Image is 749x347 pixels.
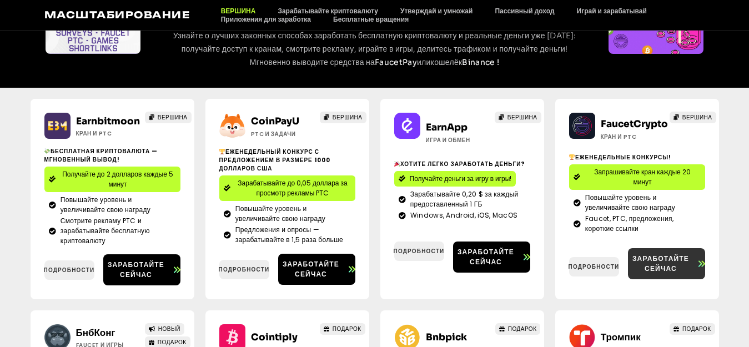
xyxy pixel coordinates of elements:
font: Утверждай и умножай [400,7,472,15]
a: FaucetPay [375,57,417,67]
img: 💸 [44,148,50,154]
a: ВЕРШИНА [670,112,716,123]
img: 🏆 [569,154,575,160]
a: Заработайте сейчас [103,254,180,285]
font: Зарабатывайте 0,20 $ за каждый предоставленный 1 ГБ [410,189,519,209]
font: Бесплатная криптовалюта — мгновенный вывод! [44,147,158,164]
font: Windows, Android, iOS, MacOS [410,210,517,220]
a: Запрашивайте кран каждые 20 минут [569,164,705,190]
font: Запрашивайте кран каждые 20 минут [594,167,691,187]
a: НОВЫЙ [145,323,184,335]
font: ВЕРШИНА [158,113,188,122]
font: Бесплатные вращения [333,15,409,23]
font: EarnApp [426,122,468,133]
a: ВЕРШИНА [495,112,541,123]
font: Повышайте уровень и увеличивайте свою награду [585,193,675,212]
a: FaucetCrypto [601,118,668,130]
nav: Меню [210,7,705,23]
a: Приложения для заработка [210,15,322,23]
a: Получайте до 2 долларов каждые 5 минут [44,167,180,192]
font: Зарабатывайте до 0,05 доллара за просмотр рекламы PTC [238,178,347,198]
a: ВЕРШИНА [210,7,267,15]
font: Еженедельные конкурсы! [575,153,671,162]
font: Хотите легко заработать деньги? [400,160,526,168]
font: Зарабатывайте криптовалюту [278,7,378,15]
font: Заработайте сейчас [108,260,164,279]
font: ПОДАРОК [682,325,711,333]
font: ПОДАРОК [333,325,361,333]
a: Подробности [569,257,619,276]
font: Пассивный доход [495,7,554,15]
a: ПОДАРОК [670,323,715,335]
font: Заработайте сейчас [632,254,689,273]
a: Earnbitmoon [76,115,140,127]
font: ВЕРШИНА [507,113,537,122]
font: Еженедельный конкурс с предложением в размере 1000 долларов США [219,148,330,173]
font: ptc и задачи [251,130,296,138]
a: Подробности [219,260,269,279]
a: БнбКонг [76,327,115,339]
font: Заработайте сейчас [458,247,514,266]
font: Повышайте уровень и увеличивайте свою награду [235,204,325,223]
font: ПОДАРОК [158,338,187,346]
a: Пассивный доход [484,7,565,15]
a: Масштабирование [44,9,191,21]
font: Смотрите рекламу PTC и зарабатывайте бесплатную криптовалюту [61,216,150,245]
a: Подробности [394,242,444,261]
font: Играй и зарабатывай [577,7,647,15]
a: Подробности [44,260,94,280]
a: Заработайте сейчас [628,248,705,279]
font: ВЕРШИНА [682,113,712,122]
a: Зарабатывайте до 0,05 доллара за просмотр рекламы PTC [219,175,355,201]
font: ВЕРШИНА [221,7,256,15]
a: Cointiply [251,331,298,343]
font: Заработайте сейчас [283,259,339,279]
font: НОВЫЙ [158,325,180,333]
font: Кран и PTC [601,133,637,141]
font: Игра и обмен [426,136,470,144]
font: Повышайте уровень и увеличивайте свою награду [61,195,150,214]
font: Подробности [569,263,620,271]
font: Получайте до 2 долларов каждые 5 минут [62,169,173,189]
font: Подробности [44,266,95,274]
a: Bnbpick [426,331,467,343]
font: кошелёк [431,57,463,67]
font: Узнайте о лучших законных способах заработать бесплатную криптовалюту и реальные деньги уже [DATE... [173,31,576,67]
a: Бесплатные вращения [322,15,420,23]
img: 🎉 [394,161,400,167]
font: Приложения для заработка [221,15,311,23]
font: Подробности [219,265,270,274]
font: Предложения и опросы — зарабатывайте в 1,5 раза больше [235,225,343,244]
a: Тромпик [601,331,641,343]
a: Получайте деньги за игру в игры! [394,171,516,187]
a: Утверждай и умножай [389,7,484,15]
font: или [417,57,431,67]
a: ВЕРШИНА [320,112,366,123]
a: ПОДАРОК [320,323,365,335]
a: Заработайте сейчас [278,254,355,285]
img: 🏆 [219,149,225,154]
a: ВЕРШИНА [145,112,191,123]
font: Получайте деньги за игру в игры! [410,174,512,183]
font: Faucet, PTC, предложения, короткие ссылки [585,214,673,233]
a: Заработайте сейчас [453,242,530,273]
a: Binance ! [462,57,499,67]
font: Кран и PTC [76,129,112,138]
a: CoinPayU [251,115,299,127]
font: Подробности [394,247,445,255]
a: Играй и зарабатывай [566,7,658,15]
a: ПОДАРОК [495,323,540,335]
font: ВЕРШИНА [333,113,363,122]
font: ПОДАРОК [508,325,537,333]
a: Зарабатывайте криптовалюту [267,7,389,15]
